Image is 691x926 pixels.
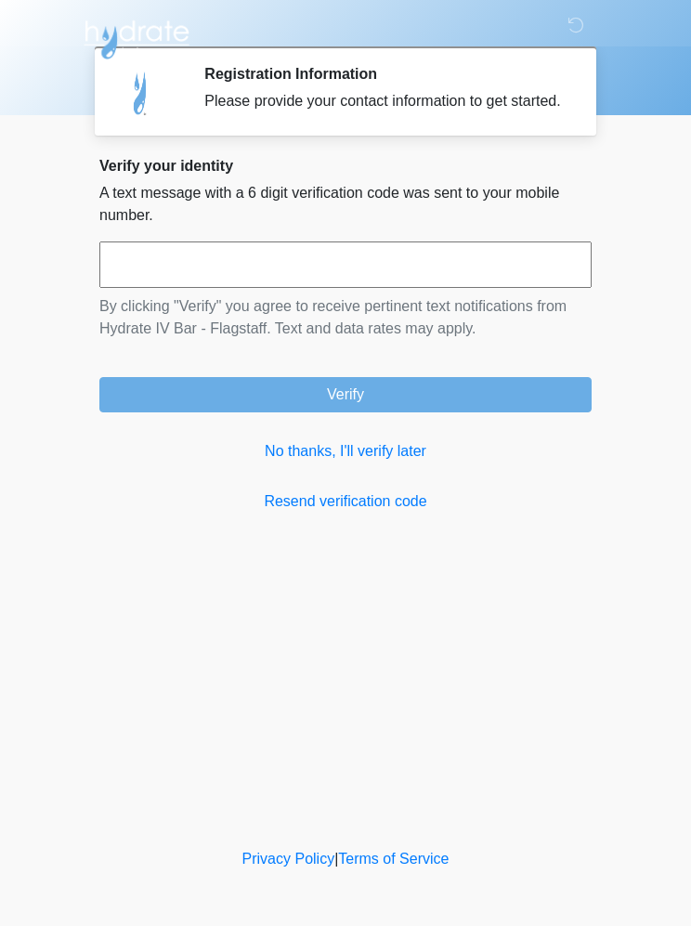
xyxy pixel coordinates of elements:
[334,851,338,867] a: |
[204,90,564,112] div: Please provide your contact information to get started.
[99,440,592,463] a: No thanks, I'll verify later
[99,295,592,340] p: By clicking "Verify" you agree to receive pertinent text notifications from Hydrate IV Bar - Flag...
[113,65,169,121] img: Agent Avatar
[99,182,592,227] p: A text message with a 6 digit verification code was sent to your mobile number.
[81,14,192,60] img: Hydrate IV Bar - Flagstaff Logo
[99,490,592,513] a: Resend verification code
[99,377,592,412] button: Verify
[338,851,449,867] a: Terms of Service
[99,157,592,175] h2: Verify your identity
[242,851,335,867] a: Privacy Policy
